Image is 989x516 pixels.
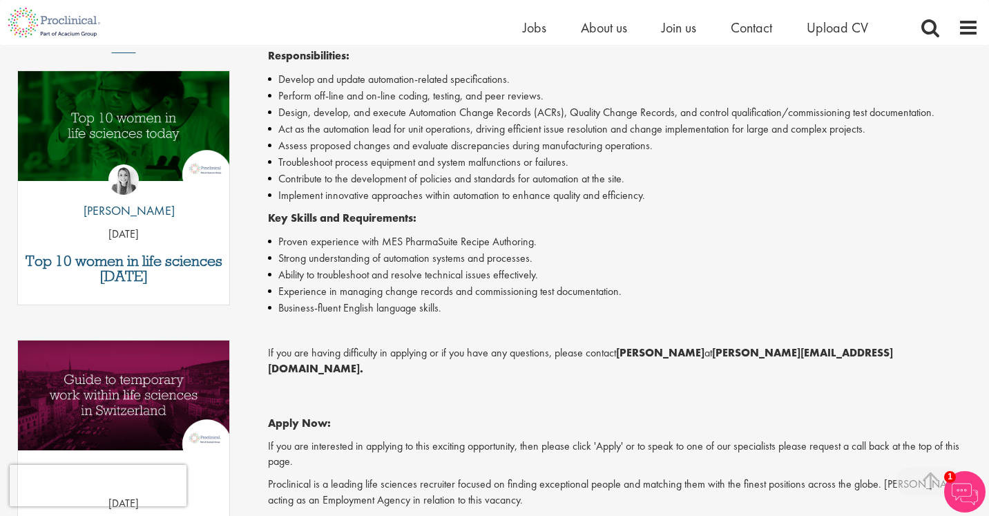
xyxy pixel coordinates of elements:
li: Business-fluent English language skills. [268,300,979,316]
strong: Responsibilities: [268,48,349,63]
img: Top 10 women in life sciences today [18,71,229,181]
strong: Apply Now: [268,416,331,430]
li: Implement innovative approaches within automation to enhance quality and efficiency. [268,187,979,204]
li: Act as the automation lead for unit operations, driving efficient issue resolution and change imp... [268,121,979,137]
a: Top 10 women in life sciences [DATE] [25,254,222,284]
strong: [PERSON_NAME][EMAIL_ADDRESS][DOMAIN_NAME]. [268,345,893,376]
li: Contribute to the development of policies and standards for automation at the site. [268,171,979,187]
p: [DATE] [18,227,229,242]
li: Experience in managing change records and commissioning test documentation. [268,283,979,300]
li: Develop and update automation-related specifications. [268,71,979,88]
img: Hannah Burke [108,164,139,195]
strong: [PERSON_NAME] [616,345,704,360]
a: Contact [731,19,772,37]
li: Troubleshoot process equipment and system malfunctions or failures. [268,154,979,171]
a: Join us [662,19,696,37]
img: Chatbot [944,471,986,513]
a: Jobs [523,19,546,37]
p: If you are having difficulty in applying or if you have any questions, please contact at [268,345,979,377]
a: About us [581,19,627,37]
span: 1 [944,471,956,483]
li: Ability to troubleshoot and resolve technical issues effectively. [268,267,979,283]
li: Perform off-line and on-line coding, testing, and peer reviews. [268,88,979,104]
strong: Key Skills and Requirements: [268,211,416,225]
a: Hannah Burke [PERSON_NAME] [73,164,175,227]
li: Strong understanding of automation systems and processes. [268,250,979,267]
li: Proven experience with MES PharmaSuite Recipe Authoring. [268,233,979,250]
a: Link to a post [18,71,229,193]
li: Assess proposed changes and evaluate discrepancies during manufacturing operations. [268,137,979,154]
a: Upload CV [807,19,868,37]
a: Link to a post [18,341,229,463]
p: If you are interested in applying to this exciting opportunity, then please click 'Apply' or to s... [268,439,979,470]
iframe: reCAPTCHA [10,465,186,506]
li: Design, develop, and execute Automation Change Records (ACRs), Quality Change Records, and contro... [268,104,979,121]
p: [PERSON_NAME] [73,202,175,220]
p: Proclinical is a leading life sciences recruiter focused on finding exceptional people and matchi... [268,477,979,508]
